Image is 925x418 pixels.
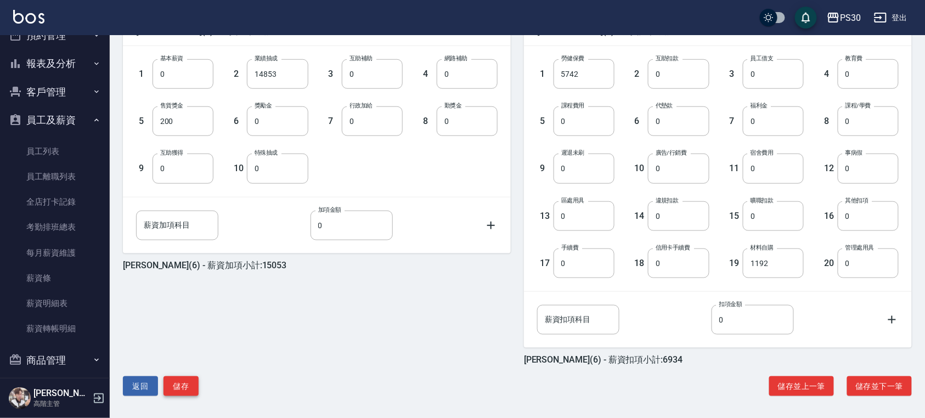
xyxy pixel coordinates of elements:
label: 行政加給 [349,101,373,110]
label: 互助獲得 [160,149,183,157]
h5: 2 [234,69,245,80]
button: 客戶管理 [4,78,105,106]
h5: 16 [824,211,835,222]
button: 儲存 [163,376,199,397]
button: PS30 [822,7,865,29]
h5: 20 [824,258,835,269]
label: 代墊款 [656,101,673,110]
button: 儲存並下一筆 [847,376,912,397]
h5: 3 [329,69,340,80]
h5: 8 [824,116,835,127]
h5: 10 [635,163,646,174]
h5: 7 [329,116,340,127]
a: 薪資明細表 [4,291,105,316]
label: 管理處用具 [845,244,874,252]
h5: 1 [540,69,551,80]
h5: 15 [730,211,741,222]
label: 勞健保費 [561,54,584,63]
a: 薪資條 [4,266,105,291]
label: 遲退未刷 [561,149,584,157]
h5: 4 [824,69,835,80]
label: 業績抽成 [255,54,278,63]
h5: 7 [730,116,741,127]
h5: 6 [635,116,646,127]
h5: 9 [540,163,551,174]
h5: 18 [635,258,646,269]
label: 獎勵金 [255,101,272,110]
label: 課程費用 [561,101,584,110]
img: Logo [13,10,44,24]
h5: 8 [423,116,434,127]
h5: 17 [540,258,551,269]
div: PS30 [840,11,861,25]
h5: 5 [139,116,150,127]
a: 員工列表 [4,139,105,164]
a: 每月薪資維護 [4,240,105,266]
button: 報表及分析 [4,49,105,78]
label: 其他扣項 [845,196,868,205]
h5: 2 [635,69,646,80]
button: save [795,7,817,29]
h5: 3 [730,69,741,80]
a: 員工離職列表 [4,164,105,189]
a: 全店打卡記錄 [4,189,105,214]
h5: 4 [423,69,434,80]
label: 福利金 [751,101,768,110]
label: 勤獎金 [444,101,461,110]
h5: 10 [234,163,245,174]
label: 廣告/行銷費 [656,149,687,157]
button: 行銷工具 [4,374,105,403]
h5: 12 [824,163,835,174]
label: 扣項金額 [719,300,742,308]
label: 曠職扣款 [751,196,774,205]
h5: 9 [139,163,150,174]
a: 薪資轉帳明細 [4,316,105,341]
label: 員工借支 [751,54,774,63]
label: 網路補助 [444,54,467,63]
img: Person [9,387,31,409]
button: 員工及薪資 [4,106,105,134]
label: 特殊抽成 [255,149,278,157]
label: 加項金額 [318,206,341,214]
button: 儲存並上一筆 [769,376,834,397]
a: 考勤排班總表 [4,214,105,240]
label: 手續費 [561,244,578,252]
label: 違規扣款 [656,196,679,205]
h5: 13 [540,211,551,222]
button: 預約管理 [4,21,105,50]
h5: 14 [635,211,646,222]
label: 區處用具 [561,196,584,205]
label: 信用卡手續費 [656,244,690,252]
h5: [PERSON_NAME] [33,388,89,399]
button: 登出 [870,8,912,28]
label: 基本薪資 [160,54,183,63]
label: 材料自購 [751,244,774,252]
p: 高階主管 [33,399,89,409]
label: 售貨獎金 [160,101,183,110]
label: 互助補助 [349,54,373,63]
button: 返回 [123,376,158,397]
label: 課程/學費 [845,101,871,110]
label: 宿舍費用 [751,149,774,157]
h5: 19 [730,258,741,269]
h5: [PERSON_NAME](6) - 薪資扣項小計:6934 [524,354,683,365]
h5: 5 [540,116,551,127]
h5: 11 [730,163,741,174]
h5: 6 [234,116,245,127]
label: 教育費 [845,54,862,63]
h5: 1 [139,69,150,80]
h5: [PERSON_NAME](6) - 薪資加項小計:15053 [123,260,286,270]
label: 互助扣款 [656,54,679,63]
label: 事病假 [845,149,862,157]
button: 商品管理 [4,346,105,375]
